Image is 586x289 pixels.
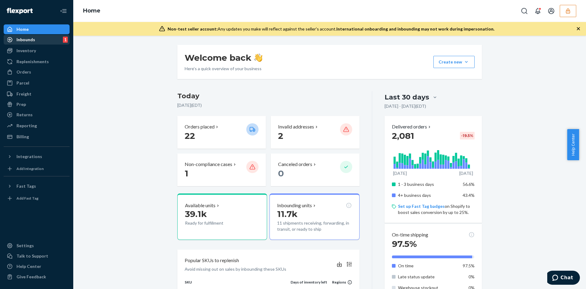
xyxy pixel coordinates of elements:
[4,89,70,99] a: Freight
[463,263,475,268] span: 97.5%
[398,274,458,280] p: Late status update
[4,132,70,142] a: Billing
[271,116,359,149] button: Invalid addresses 2
[4,152,70,161] button: Integrations
[463,193,475,198] span: 43.4%
[16,37,35,43] div: Inbounds
[185,161,232,168] p: Non-compliance cases
[177,102,360,108] p: [DATE] ( EDT )
[4,99,70,109] a: Prep
[398,181,458,187] p: 1 - 3 business days
[392,239,417,249] span: 97.5%
[177,154,266,186] button: Non-compliance cases 1
[16,101,26,107] div: Prep
[277,220,352,232] p: 11 shipments receiving, forwarding, in transit, or ready to ship
[16,26,29,32] div: Home
[185,52,262,63] h1: Welcome back
[16,69,31,75] div: Orders
[278,131,283,141] span: 2
[398,192,458,198] p: 4+ business days
[16,166,44,171] div: Add Integration
[83,7,100,14] a: Home
[4,164,70,174] a: Add Integration
[398,263,458,269] p: On time
[4,121,70,131] a: Reporting
[4,251,70,261] button: Talk to Support
[168,26,218,31] span: Non-test seller account:
[4,67,70,77] a: Orders
[4,57,70,67] a: Replenishments
[4,262,70,271] a: Help Center
[185,220,241,226] p: Ready for fulfillment
[16,59,49,65] div: Replenishments
[168,26,494,32] div: Any updates you make will reflect against the seller's account.
[278,123,314,130] p: Invalid addresses
[4,35,70,45] a: Inbounds1
[185,168,188,179] span: 1
[185,209,207,219] span: 39.1k
[393,170,407,176] p: [DATE]
[4,46,70,56] a: Inventory
[177,116,266,149] button: Orders placed 22
[16,183,36,189] div: Fast Tags
[398,204,445,209] a: Set up Fast Tag badges
[545,5,557,17] button: Open account menu
[385,92,429,102] div: Last 30 days
[518,5,530,17] button: Open Search Box
[177,91,360,101] h3: Today
[63,37,68,43] div: 1
[277,209,298,219] span: 11.7k
[16,48,36,54] div: Inventory
[463,182,475,187] span: 56.6%
[398,203,475,215] p: on Shopify to boost sales conversion by up to 25%.
[4,24,70,34] a: Home
[4,78,70,88] a: Parcel
[392,231,428,238] p: On-time shipping
[336,26,494,31] span: International onboarding and inbounding may not work during impersonation.
[567,129,579,160] button: Help Center
[78,2,105,20] ol: breadcrumbs
[16,243,34,249] div: Settings
[433,56,475,68] button: Create new
[4,110,70,120] a: Returns
[57,5,70,17] button: Close Navigation
[185,123,215,130] p: Orders placed
[185,131,195,141] span: 22
[16,274,46,280] div: Give Feedback
[185,66,262,72] p: Here’s a quick overview of your business
[7,8,33,14] img: Flexport logo
[177,193,267,240] button: Available units39.1kReady for fulfillment
[277,202,312,209] p: Inbounding units
[16,123,37,129] div: Reporting
[185,202,215,209] p: Available units
[468,274,475,279] span: 0%
[16,112,33,118] div: Returns
[392,123,432,130] button: Delivered orders
[254,53,262,62] img: hand-wave emoji
[459,170,473,176] p: [DATE]
[4,241,70,251] a: Settings
[278,161,312,168] p: Canceled orders
[16,253,48,259] div: Talk to Support
[271,154,359,186] button: Canceled orders 0
[16,80,29,86] div: Parcel
[392,131,414,141] span: 2,081
[4,181,70,191] button: Fast Tags
[385,103,426,109] p: [DATE] - [DATE] ( EDT )
[185,266,286,272] p: Avoid missing out on sales by inbounding these SKUs
[4,193,70,203] a: Add Fast Tag
[460,132,475,139] div: -19.5 %
[4,272,70,282] button: Give Feedback
[547,271,580,286] iframe: Opens a widget where you can chat to one of our agents
[269,193,359,240] button: Inbounding units11.7k11 shipments receiving, forwarding, in transit, or ready to ship
[16,134,29,140] div: Billing
[532,5,544,17] button: Open notifications
[185,257,239,264] p: Popular SKUs to replenish
[16,196,38,201] div: Add Fast Tag
[16,263,41,269] div: Help Center
[16,154,42,160] div: Integrations
[278,168,284,179] span: 0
